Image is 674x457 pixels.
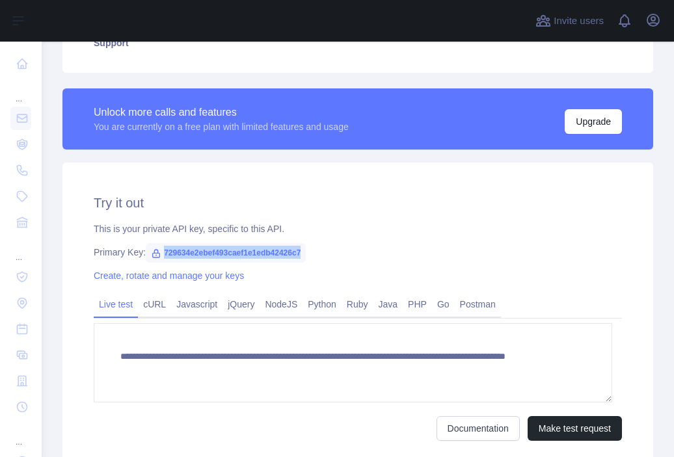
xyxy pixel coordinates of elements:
[554,14,604,29] span: Invite users
[146,243,306,263] span: 729634e2ebef493caef1e1edb42426c7
[94,194,622,212] h2: Try it out
[455,294,501,315] a: Postman
[528,416,622,441] button: Make test request
[94,270,244,281] a: Create, rotate and manage your keys
[94,222,622,235] div: This is your private API key, specific to this API.
[10,421,31,447] div: ...
[403,294,432,315] a: PHP
[432,294,455,315] a: Go
[171,294,222,315] a: Javascript
[78,29,638,57] a: Support
[222,294,260,315] a: jQuery
[303,294,342,315] a: Python
[94,246,622,259] div: Primary Key:
[437,416,520,441] a: Documentation
[94,120,349,133] div: You are currently on a free plan with limited features and usage
[260,294,303,315] a: NodeJS
[373,294,403,315] a: Java
[10,237,31,263] div: ...
[138,294,171,315] a: cURL
[533,10,606,31] button: Invite users
[565,109,622,134] button: Upgrade
[10,78,31,104] div: ...
[94,294,138,315] a: Live test
[342,294,373,315] a: Ruby
[94,105,349,120] div: Unlock more calls and features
